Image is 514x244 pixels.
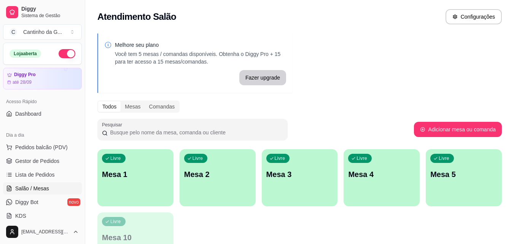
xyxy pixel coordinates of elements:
a: Diggy Proaté 28/09 [3,68,82,89]
span: Gestor de Pedidos [15,157,59,165]
button: LivreMesa 2 [180,149,256,206]
article: até 28/09 [13,79,32,85]
a: Diggy Botnovo [3,196,82,208]
a: KDS [3,210,82,222]
div: Mesas [121,101,145,112]
div: Todos [98,101,121,112]
span: Lista de Pedidos [15,171,55,179]
button: Select a team [3,24,82,40]
a: Salão / Mesas [3,182,82,195]
span: Diggy Bot [15,198,38,206]
p: Melhore seu plano [115,41,286,49]
p: Livre [439,155,449,161]
span: Pedidos balcão (PDV) [15,144,68,151]
h2: Atendimento Salão [97,11,176,23]
span: Dashboard [15,110,41,118]
span: C [10,28,17,36]
p: Mesa 10 [102,232,169,243]
p: Mesa 2 [184,169,251,180]
span: KDS [15,212,26,220]
article: Diggy Pro [14,72,36,78]
p: Mesa 3 [266,169,333,180]
input: Pesquisar [108,129,283,136]
button: LivreMesa 4 [344,149,420,206]
button: LivreMesa 5 [426,149,502,206]
a: DiggySistema de Gestão [3,3,82,21]
button: Pedidos balcão (PDV) [3,141,82,153]
div: Cantinho da G ... [23,28,62,36]
p: Livre [110,218,121,225]
a: Dashboard [3,108,82,120]
button: Configurações [446,9,502,24]
div: Dia a dia [3,129,82,141]
div: Comandas [145,101,179,112]
button: Adicionar mesa ou comanda [414,122,502,137]
span: Salão / Mesas [15,185,49,192]
p: Você tem 5 mesas / comandas disponíveis. Obtenha o Diggy Pro + 15 para ter acesso a 15 mesas/coma... [115,50,286,65]
button: Alterar Status [59,49,75,58]
span: [EMAIL_ADDRESS][DOMAIN_NAME] [21,229,70,235]
p: Livre [356,155,367,161]
div: Acesso Rápido [3,96,82,108]
button: LivreMesa 1 [97,149,173,206]
p: Livre [275,155,285,161]
button: Fazer upgrade [239,70,286,85]
p: Livre [110,155,121,161]
button: [EMAIL_ADDRESS][DOMAIN_NAME] [3,223,82,241]
button: LivreMesa 3 [262,149,338,206]
span: Diggy [21,6,79,13]
a: Gestor de Pedidos [3,155,82,167]
p: Mesa 4 [348,169,415,180]
span: Sistema de Gestão [21,13,79,19]
label: Pesquisar [102,121,125,128]
p: Mesa 1 [102,169,169,180]
p: Livre [193,155,203,161]
div: Loja aberta [10,49,41,58]
p: Mesa 5 [430,169,497,180]
a: Lista de Pedidos [3,169,82,181]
